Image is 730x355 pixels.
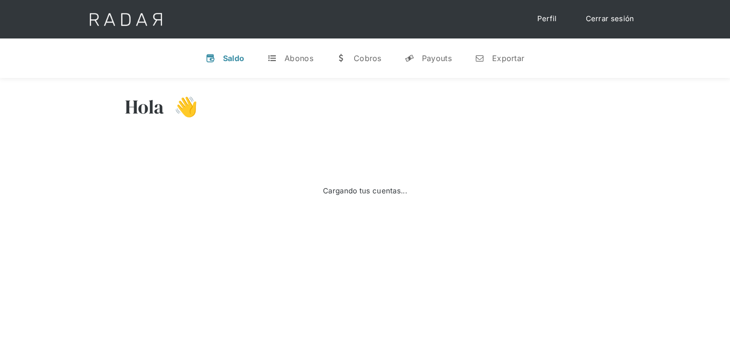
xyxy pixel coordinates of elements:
a: Perfil [528,10,567,28]
h3: Hola [125,95,164,119]
div: y [405,53,414,63]
div: Exportar [492,53,524,63]
div: w [336,53,346,63]
a: Cerrar sesión [576,10,644,28]
div: Abonos [285,53,313,63]
h3: 👋 [164,95,198,119]
div: t [267,53,277,63]
div: n [475,53,484,63]
div: Cargando tus cuentas... [323,186,407,197]
div: Cobros [354,53,382,63]
div: Saldo [223,53,245,63]
div: Payouts [422,53,452,63]
div: v [206,53,215,63]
